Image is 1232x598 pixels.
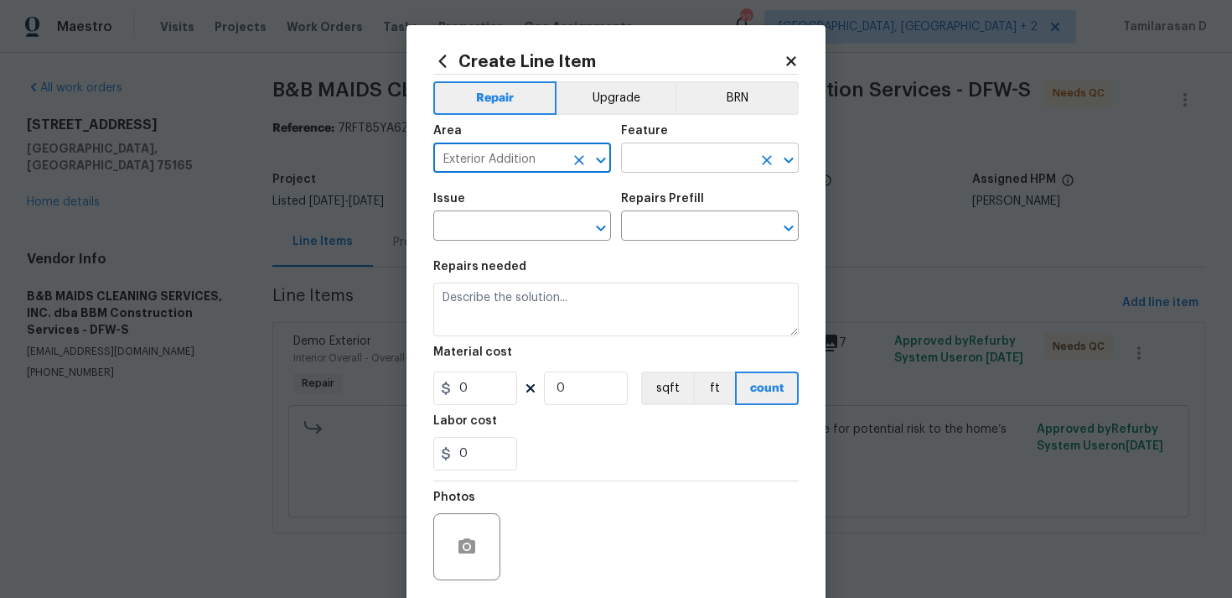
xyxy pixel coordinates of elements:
[755,148,779,172] button: Clear
[777,216,800,240] button: Open
[433,52,784,70] h2: Create Line Item
[556,81,676,115] button: Upgrade
[433,193,465,205] h5: Issue
[641,372,693,405] button: sqft
[433,125,462,137] h5: Area
[777,148,800,172] button: Open
[433,81,556,115] button: Repair
[621,193,704,205] h5: Repairs Prefill
[433,346,512,358] h5: Material cost
[567,148,591,172] button: Clear
[693,372,735,405] button: ft
[621,125,668,137] h5: Feature
[589,148,613,172] button: Open
[433,261,526,273] h5: Repairs needed
[735,372,799,405] button: count
[676,81,799,115] button: BRN
[433,415,497,427] h5: Labor cost
[433,491,475,503] h5: Photos
[589,216,613,240] button: Open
